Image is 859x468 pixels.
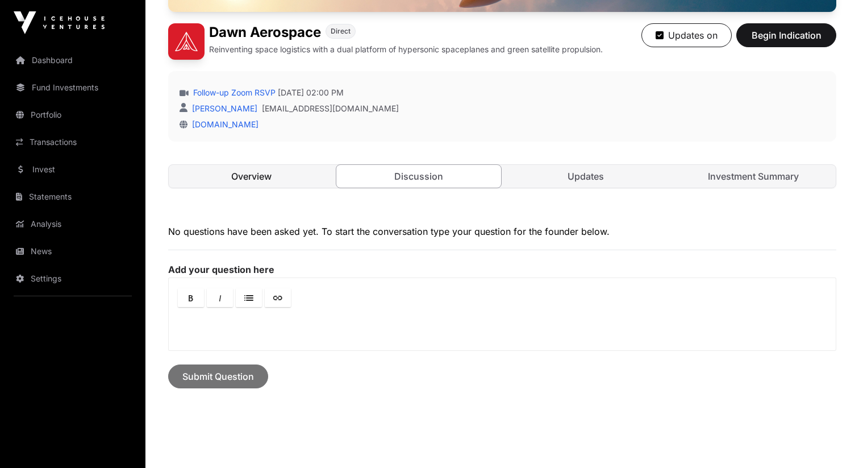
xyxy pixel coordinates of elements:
[750,28,822,42] span: Begin Indication
[209,23,321,42] h1: Dawn Aerospace
[236,288,262,307] a: Lists
[9,212,136,237] a: Analysis
[9,157,136,182] a: Invest
[191,87,276,98] a: Follow-up Zoom RSVP
[331,27,351,36] span: Direct
[9,75,136,100] a: Fund Investments
[169,165,836,188] nav: Tabs
[9,266,136,291] a: Settings
[209,44,603,55] p: Reinventing space logistics with a dual platform of hypersonic spaceplanes and green satellite pr...
[207,288,233,307] a: Italic
[736,35,836,46] a: Begin Indication
[14,11,105,34] img: Icehouse Ventures Logo
[9,48,136,73] a: Dashboard
[503,165,669,188] a: Updates
[187,119,258,129] a: [DOMAIN_NAME]
[262,103,399,114] a: [EMAIL_ADDRESS][DOMAIN_NAME]
[671,165,836,188] a: Investment Summary
[278,87,344,98] span: [DATE] 02:00 PM
[641,23,732,47] button: Updates on
[336,164,502,188] a: Discussion
[178,288,204,307] a: Bold
[9,239,136,264] a: News
[736,23,836,47] button: Begin Indication
[9,102,136,127] a: Portfolio
[190,103,257,113] a: [PERSON_NAME]
[169,165,334,188] a: Overview
[9,184,136,209] a: Statements
[168,225,836,238] p: No questions have been asked yet. To start the conversation type your question for the founder be...
[168,264,836,275] label: Add your question here
[9,130,136,155] a: Transactions
[168,23,205,60] img: Dawn Aerospace
[265,288,291,307] a: Link
[802,413,859,468] iframe: Chat Widget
